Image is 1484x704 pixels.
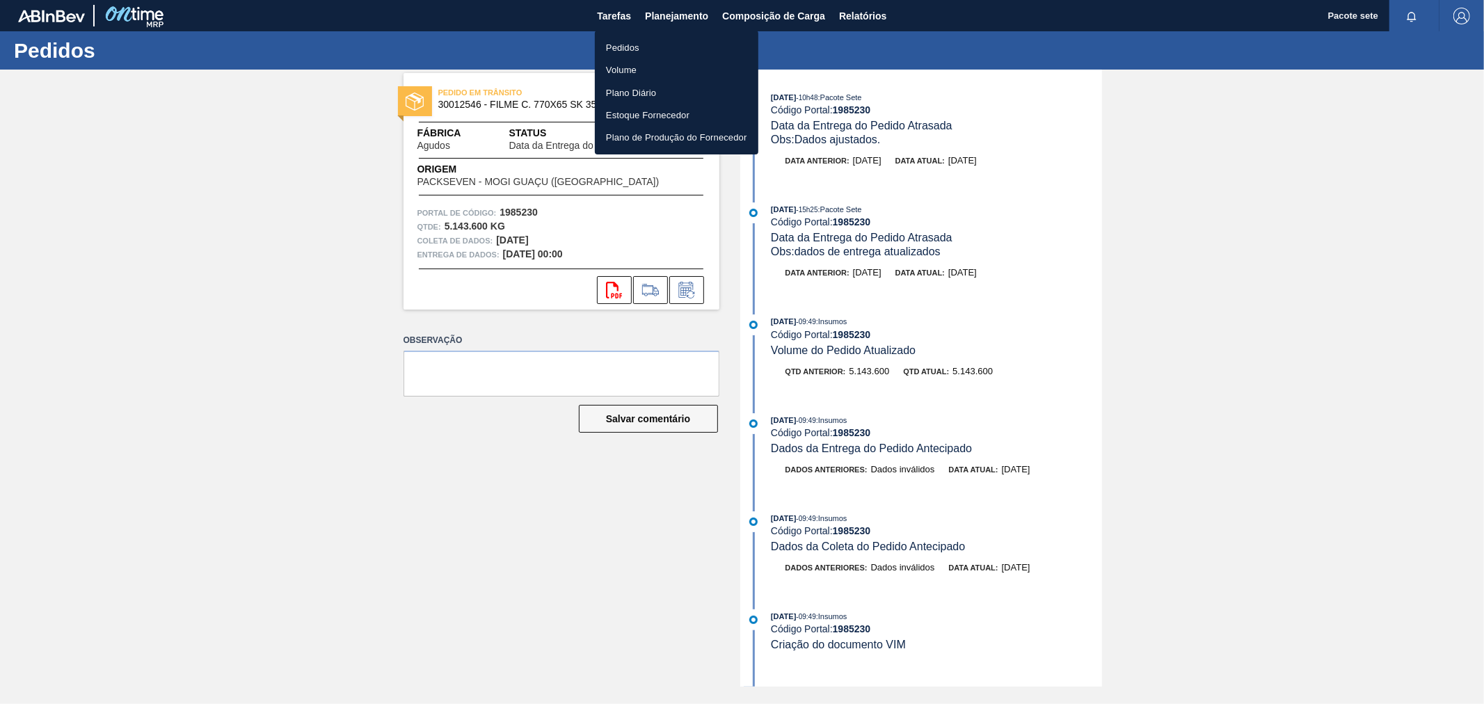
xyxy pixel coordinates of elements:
a: Volume [595,58,758,81]
font: Estoque Fornecedor [606,110,689,120]
a: Plano de Produção do Fornecedor [595,126,758,148]
a: Estoque Fornecedor [595,104,758,126]
font: Volume [606,65,637,75]
font: Plano de Produção do Fornecedor [606,132,747,143]
a: Pedidos [595,36,758,58]
font: Pedidos [606,42,639,53]
a: Plano Diário [595,81,758,104]
font: Plano Diário [606,87,656,97]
